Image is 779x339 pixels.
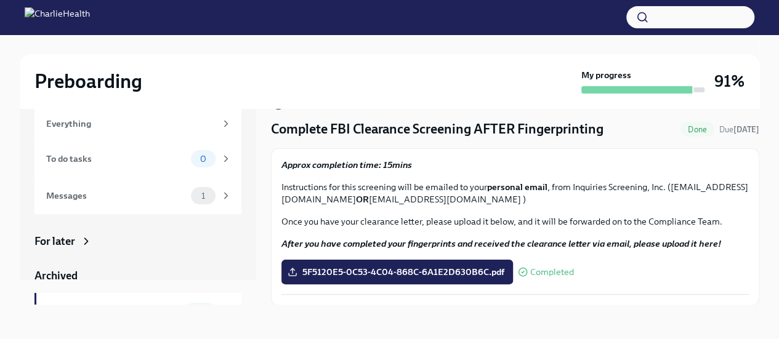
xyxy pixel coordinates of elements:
span: 0 [193,154,214,164]
strong: After you have completed your fingerprints and received the clearance letter via email, please up... [281,238,721,249]
a: Messages1 [34,177,241,214]
img: CharlieHealth [25,7,90,27]
p: Instructions for this screening will be emailed to your , from Inquiries Screening, Inc. ([EMAIL_... [281,181,749,205]
span: 1 [194,191,212,201]
div: To do tasks [46,152,186,166]
strong: OR [356,194,369,205]
h4: Complete FBI Clearance Screening AFTER Fingerprinting [271,120,603,138]
label: 5F5120E5-0C53-4C04-868C-6A1E2D630B6C.pdf [281,260,513,284]
a: For later [34,234,241,249]
a: To do tasks0 [34,140,241,177]
strong: My progress [581,69,631,81]
h3: 91% [714,70,745,92]
span: Completed [530,268,574,277]
span: October 10th, 2025 09:00 [719,124,759,135]
p: Once you have your clearance letter, please upload it below, and it will be forwarded on to the C... [281,215,749,228]
h2: Preboarding [34,69,142,94]
span: Done [680,125,714,134]
a: Everything [34,107,241,140]
a: Archived [34,268,241,283]
span: Due [719,125,759,134]
div: For later [34,234,75,249]
div: Messages [46,189,186,202]
strong: [DATE] [733,125,759,134]
strong: personal email [487,181,547,193]
strong: Approx completion time: 15mins [281,159,412,170]
span: 5F5120E5-0C53-4C04-868C-6A1E2D630B6C.pdf [290,266,504,278]
div: Everything [46,117,216,130]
